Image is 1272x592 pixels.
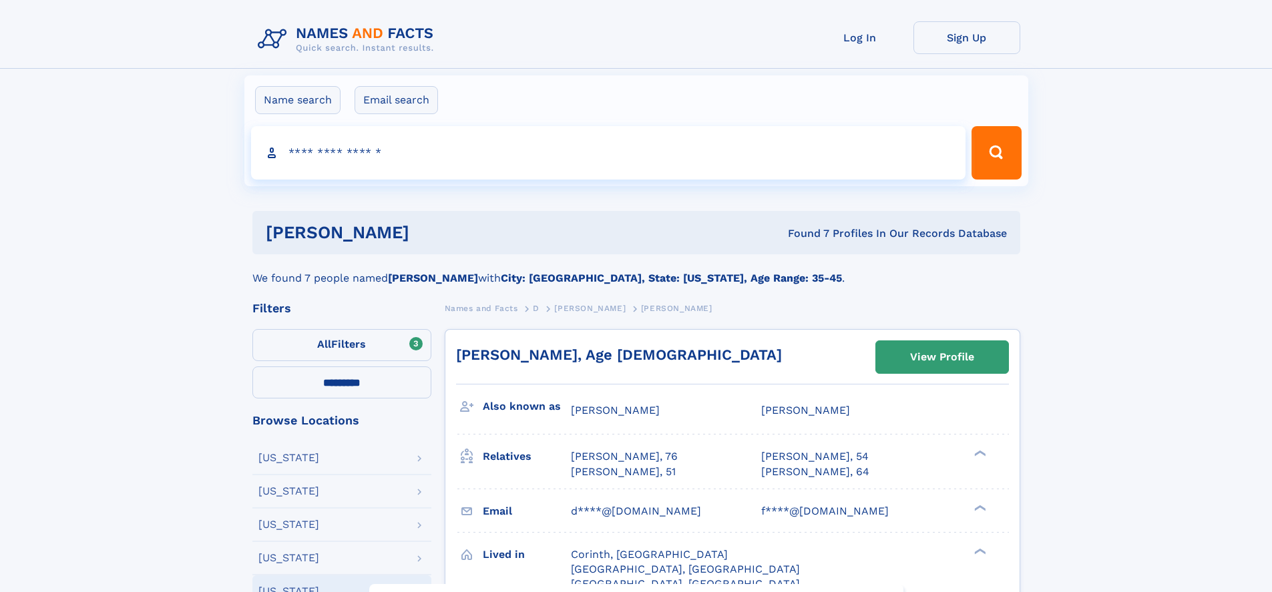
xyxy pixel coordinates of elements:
[571,449,678,464] a: [PERSON_NAME], 76
[388,272,478,284] b: [PERSON_NAME]
[571,563,800,575] span: [GEOGRAPHIC_DATA], [GEOGRAPHIC_DATA]
[266,224,599,241] h1: [PERSON_NAME]
[571,548,728,561] span: Corinth, [GEOGRAPHIC_DATA]
[641,304,712,313] span: [PERSON_NAME]
[761,404,850,416] span: [PERSON_NAME]
[252,329,431,361] label: Filters
[971,503,987,512] div: ❯
[571,404,660,416] span: [PERSON_NAME]
[761,449,869,464] a: [PERSON_NAME], 54
[807,21,913,54] a: Log In
[533,304,540,313] span: D
[483,395,571,418] h3: Also known as
[252,414,431,426] div: Browse Locations
[971,547,987,555] div: ❯
[258,553,319,563] div: [US_STATE]
[317,338,331,350] span: All
[598,226,1007,241] div: Found 7 Profiles In Our Records Database
[251,126,966,180] input: search input
[483,445,571,468] h3: Relatives
[483,500,571,523] h3: Email
[910,342,974,372] div: View Profile
[913,21,1020,54] a: Sign Up
[258,453,319,463] div: [US_STATE]
[355,86,438,114] label: Email search
[252,254,1020,286] div: We found 7 people named with .
[876,341,1008,373] a: View Profile
[533,300,540,316] a: D
[252,21,445,57] img: Logo Names and Facts
[483,543,571,566] h3: Lived in
[554,300,626,316] a: [PERSON_NAME]
[554,304,626,313] span: [PERSON_NAME]
[255,86,341,114] label: Name search
[761,465,869,479] a: [PERSON_NAME], 64
[258,486,319,497] div: [US_STATE]
[456,346,782,363] a: [PERSON_NAME], Age [DEMOGRAPHIC_DATA]
[971,449,987,458] div: ❯
[252,302,431,314] div: Filters
[501,272,842,284] b: City: [GEOGRAPHIC_DATA], State: [US_STATE], Age Range: 35-45
[571,577,800,590] span: [GEOGRAPHIC_DATA], [GEOGRAPHIC_DATA]
[445,300,518,316] a: Names and Facts
[571,465,676,479] a: [PERSON_NAME], 51
[258,519,319,530] div: [US_STATE]
[972,126,1021,180] button: Search Button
